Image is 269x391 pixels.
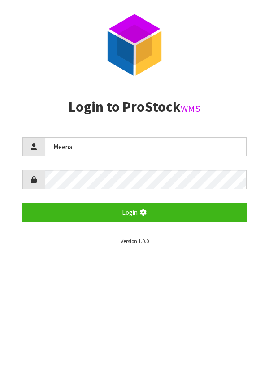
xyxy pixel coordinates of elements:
img: ProStock Cube [101,11,168,78]
h2: Login to ProStock [22,99,247,115]
button: Login [22,203,247,222]
input: Username [45,137,247,156]
small: Version 1.0.0 [121,238,149,244]
small: WMS [181,103,200,114]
